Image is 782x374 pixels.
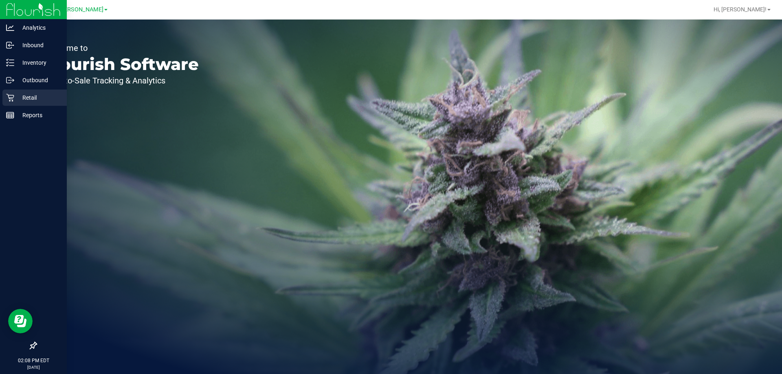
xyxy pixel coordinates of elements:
[44,44,199,52] p: Welcome to
[6,59,14,67] inline-svg: Inventory
[44,77,199,85] p: Seed-to-Sale Tracking & Analytics
[14,93,63,103] p: Retail
[6,111,14,119] inline-svg: Reports
[59,6,103,13] span: [PERSON_NAME]
[14,40,63,50] p: Inbound
[8,309,33,333] iframe: Resource center
[14,23,63,33] p: Analytics
[4,357,63,364] p: 02:08 PM EDT
[6,24,14,32] inline-svg: Analytics
[4,364,63,370] p: [DATE]
[14,58,63,68] p: Inventory
[6,76,14,84] inline-svg: Outbound
[44,56,199,72] p: Flourish Software
[6,41,14,49] inline-svg: Inbound
[14,110,63,120] p: Reports
[714,6,767,13] span: Hi, [PERSON_NAME]!
[14,75,63,85] p: Outbound
[6,94,14,102] inline-svg: Retail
